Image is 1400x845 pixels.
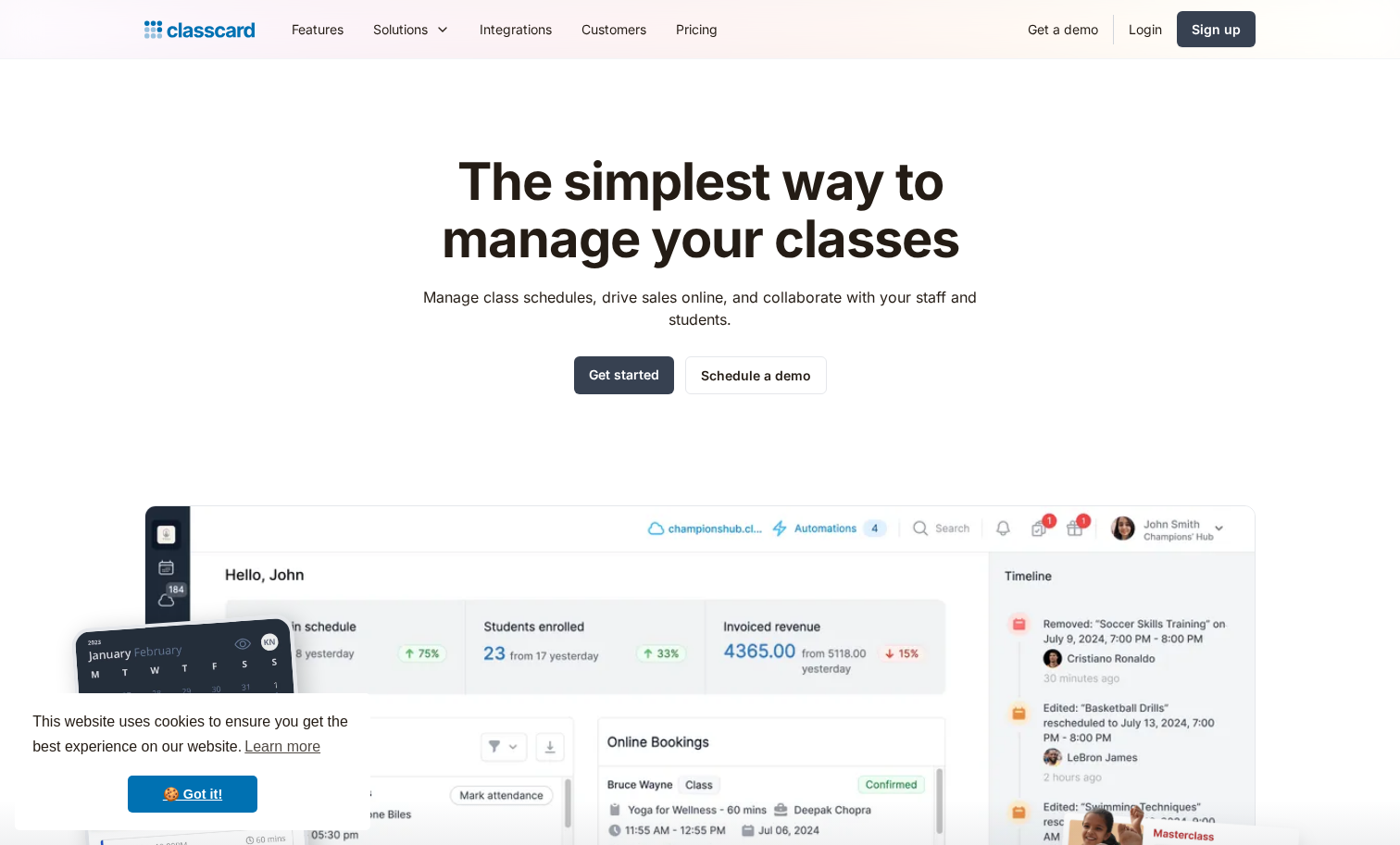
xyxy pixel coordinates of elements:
a: Logo [144,17,255,43]
a: Pricing [661,8,732,50]
p: Manage class schedules, drive sales online, and collaborate with your staff and students. [406,286,994,330]
a: Customers [567,8,661,50]
div: Solutions [373,19,428,39]
a: Features [277,8,358,50]
a: Login [1114,8,1177,50]
div: cookieconsent [15,693,370,830]
div: Sign up [1192,19,1241,39]
a: learn more about cookies [242,733,323,761]
h1: The simplest way to manage your classes [406,154,994,267]
a: Sign up [1177,11,1256,47]
a: Get started [574,356,674,394]
a: Schedule a demo [685,356,827,394]
div: Solutions [358,8,465,50]
a: dismiss cookie message [128,776,257,813]
span: This website uses cookies to ensure you get the best experience on our website. [32,711,353,761]
a: Integrations [465,8,567,50]
a: Get a demo [1013,8,1113,50]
